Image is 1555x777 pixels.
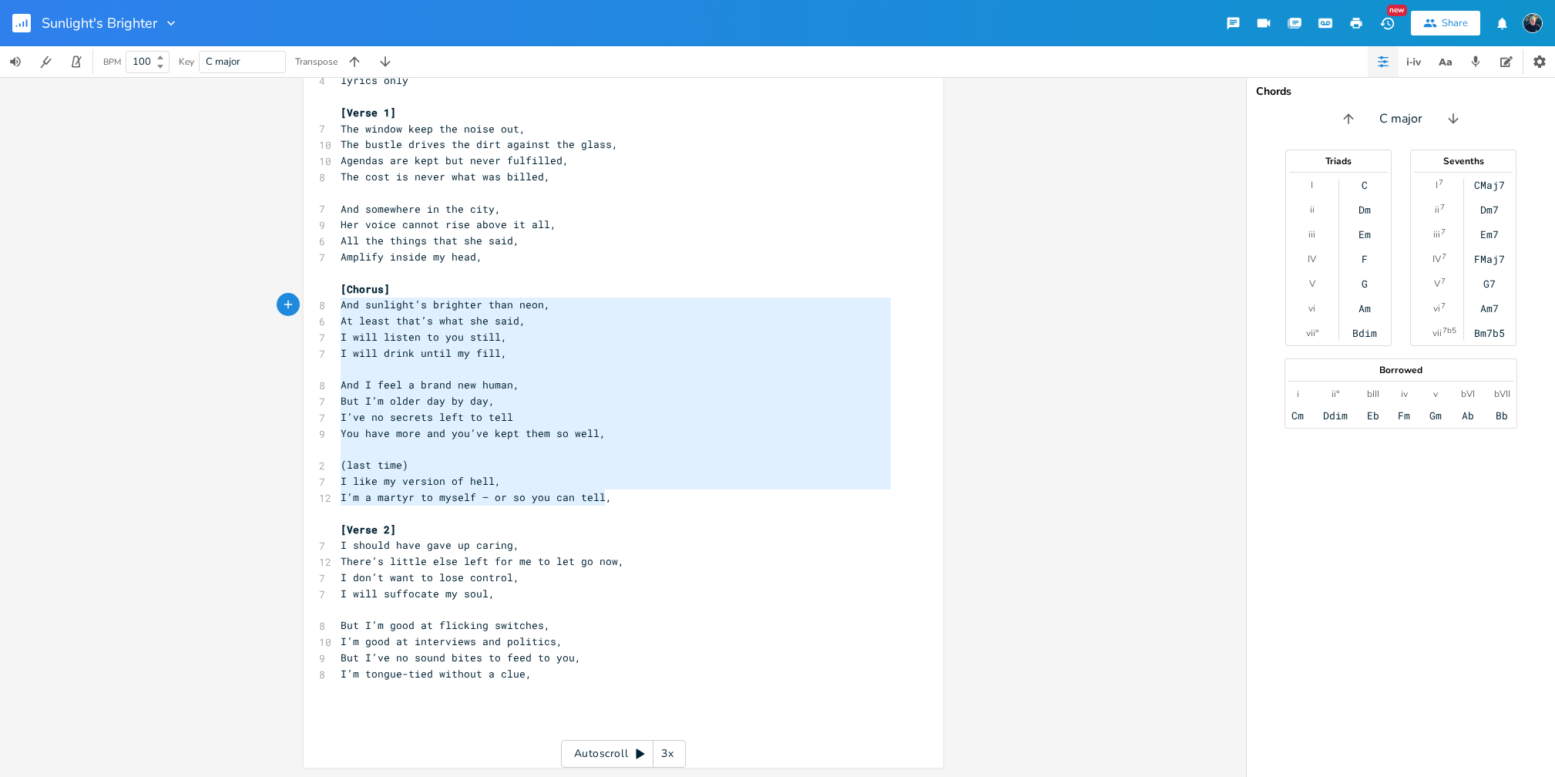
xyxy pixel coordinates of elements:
button: New [1372,9,1402,37]
div: Eb [1367,409,1379,422]
div: Em [1359,228,1371,240]
div: Borrowed [1285,365,1516,375]
span: The window keep the noise out, [341,122,526,136]
span: But I’m good at flicking switches, [341,618,550,632]
sup: 7 [1440,201,1445,214]
span: All the things that she said, [341,234,519,247]
button: Share [1411,11,1480,35]
span: [Verse 2] [341,523,396,536]
div: Dm [1359,203,1371,216]
div: Cm [1291,409,1304,422]
div: G7 [1483,277,1496,290]
div: I [1311,179,1313,191]
div: iii [1433,228,1440,240]
div: ii [1310,203,1315,216]
span: Her voice cannot rise above it all, [341,217,556,231]
div: V [1434,277,1440,290]
div: Autoscroll [561,740,686,768]
div: bIII [1367,388,1379,400]
div: Bdim [1352,327,1377,339]
span: (last time) [341,458,408,472]
div: vi [1308,302,1315,314]
div: I [1436,179,1438,191]
span: [Chorus] [341,282,390,296]
div: Transpose [295,57,338,66]
div: F [1362,253,1368,265]
div: Key [179,57,194,66]
div: 3x [653,740,681,768]
span: lyrics only [341,73,408,87]
div: i [1297,388,1299,400]
span: You have more and you’ve kept them so well, [341,426,606,440]
div: IV [1432,253,1441,265]
div: Share [1442,16,1468,30]
span: Sunlight's Brighter [42,16,157,30]
div: CMaj7 [1474,179,1505,191]
span: I’ve no secrets left to tell [341,410,513,424]
span: But I’ve no sound bites to feed to you, [341,651,581,664]
span: The bustle drives the dirt against the glass, [341,137,618,151]
span: Agendas are kept but never fulfilled, [341,153,569,167]
div: C [1362,179,1368,191]
div: v [1433,388,1438,400]
div: Bm7b5 [1474,327,1505,339]
span: C major [1379,110,1422,128]
div: Fm [1398,409,1410,422]
span: I will drink until my fill, [341,346,507,360]
span: There’s little else left for me to let go now, [341,554,624,568]
div: G [1362,277,1368,290]
sup: 7 [1442,251,1446,263]
div: V [1309,277,1315,290]
span: I’m good at interviews and politics, [341,634,563,648]
div: ii° [1332,388,1339,400]
div: iii [1308,228,1315,240]
div: FMaj7 [1474,253,1505,265]
span: I like my version of hell, [341,474,501,488]
span: I will suffocate my soul, [341,587,495,600]
div: Am [1359,302,1371,314]
span: And I feel a brand new human, [341,378,519,392]
sup: 7 [1441,226,1446,238]
span: I will listen to you still, [341,330,507,344]
div: vii° [1306,327,1318,339]
span: I don’t want to lose control, [341,570,519,584]
sup: 7 [1439,177,1443,189]
span: [Verse 1] [341,106,396,119]
span: I’m tongue-tied without a clue, [341,667,532,681]
div: Sevenths [1411,156,1516,166]
div: Am7 [1480,302,1499,314]
span: Amplify inside my head, [341,250,482,264]
span: At least that’s what she said, [341,314,526,328]
span: C major [206,55,240,69]
sup: 7b5 [1442,325,1456,337]
span: The cost is never what was billed, [341,170,550,183]
div: Ddim [1323,409,1348,422]
div: bVI [1461,388,1475,400]
span: I should have gave up caring, [341,538,519,552]
div: iv [1401,388,1408,400]
div: vi [1433,302,1440,314]
span: I’m a martyr to myself – or so you can tell, [341,490,612,504]
div: bVII [1494,388,1510,400]
div: Dm7 [1480,203,1499,216]
span: But I’m older day by day, [341,394,495,408]
div: Ab [1462,409,1474,422]
div: New [1387,5,1407,16]
span: And sunlight’s brighter than neon, [341,298,550,311]
div: vii [1432,327,1442,339]
div: IV [1308,253,1316,265]
div: BPM [103,58,121,66]
span: And somewhere in the city, [341,202,501,216]
div: ii [1435,203,1439,216]
sup: 7 [1441,300,1446,312]
div: Em7 [1480,228,1499,240]
sup: 7 [1441,275,1446,288]
div: Bb [1496,409,1508,422]
div: Gm [1429,409,1442,422]
img: Stew Dean [1523,13,1543,33]
div: Triads [1286,156,1391,166]
div: Chords [1256,86,1546,97]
